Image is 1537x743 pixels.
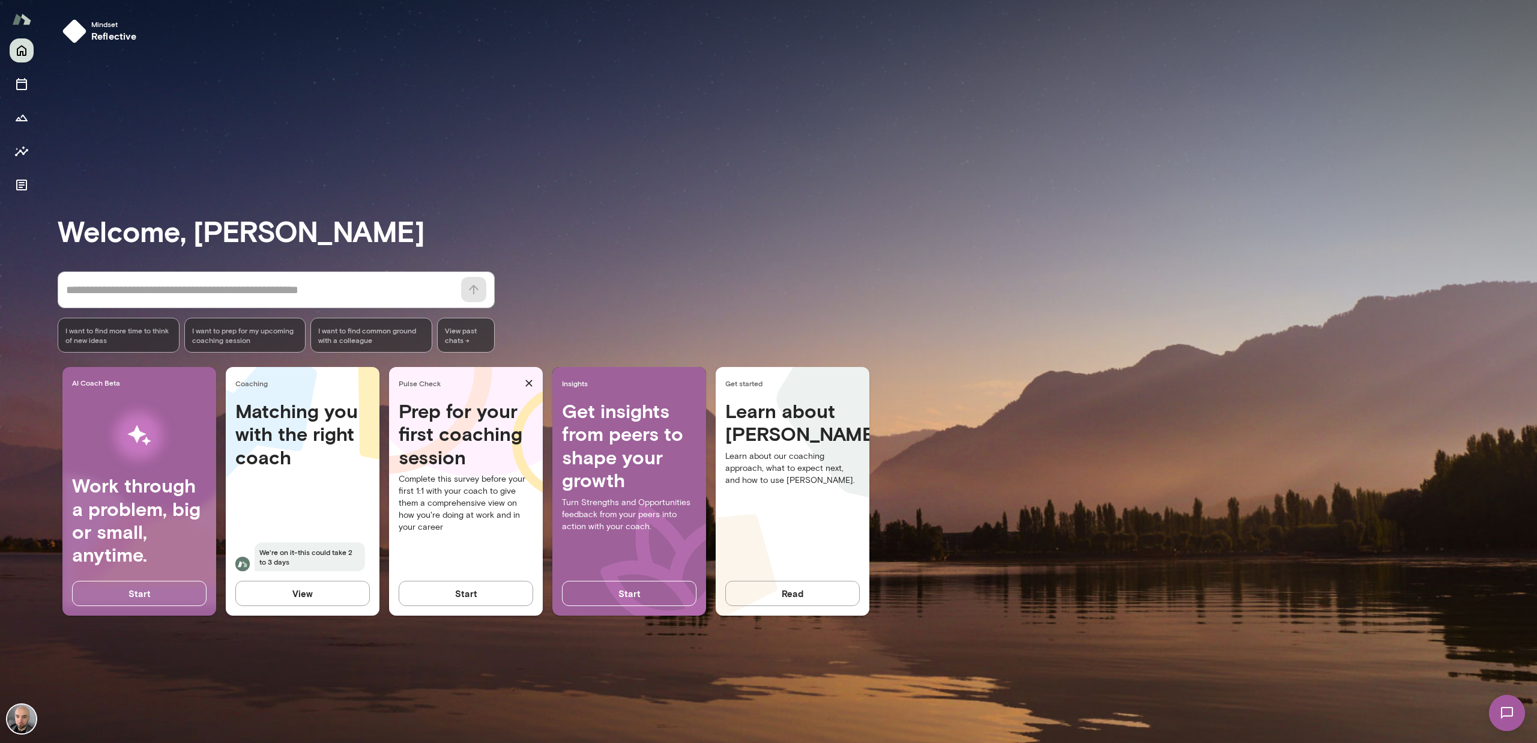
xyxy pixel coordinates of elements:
h6: reflective [91,29,137,43]
span: AI Coach Beta [72,378,211,387]
span: Insights [562,378,701,388]
span: We're on it-this could take 2 to 3 days [255,542,365,571]
button: Home [10,38,34,62]
span: View past chats -> [437,318,495,353]
span: Coaching [235,378,375,388]
button: Read [725,581,860,606]
button: Growth Plan [10,106,34,130]
button: Insights [10,139,34,163]
h4: Get insights from peers to shape your growth [562,399,696,492]
span: Pulse Check [399,378,520,388]
img: Karol Gil [7,705,36,733]
button: Start [399,581,533,606]
button: Start [562,581,696,606]
p: Complete this survey before your first 1:1 with your coach to give them a comprehensive view on h... [399,473,533,533]
img: mindset [62,19,86,43]
p: Turn Strengths and Opportunities feedback from your peers into action with your coach. [562,497,696,533]
img: AI Workflows [86,398,193,474]
button: Mindsetreflective [58,14,146,48]
button: Documents [10,173,34,197]
div: I want to find more time to think of new ideas [58,318,180,353]
h3: Welcome, [PERSON_NAME] [58,214,1537,247]
p: Learn about our coaching approach, what to expect next, and how to use [PERSON_NAME]. [725,450,860,487]
span: I want to find more time to think of new ideas [65,326,172,345]
span: Get started [725,378,865,388]
h4: Prep for your first coaching session [399,399,533,469]
button: Start [72,581,207,606]
span: I want to prep for my upcoming coaching session [192,326,298,345]
h4: Work through a problem, big or small, anytime. [72,474,207,566]
span: Mindset [91,19,137,29]
span: I want to find common ground with a colleague [318,326,424,345]
h4: Matching you with the right coach [235,399,370,469]
div: I want to prep for my upcoming coaching session [184,318,306,353]
img: Mento [12,8,31,31]
div: I want to find common ground with a colleague [310,318,432,353]
h4: Learn about [PERSON_NAME] [725,399,860,446]
button: View [235,581,370,606]
button: Sessions [10,72,34,96]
